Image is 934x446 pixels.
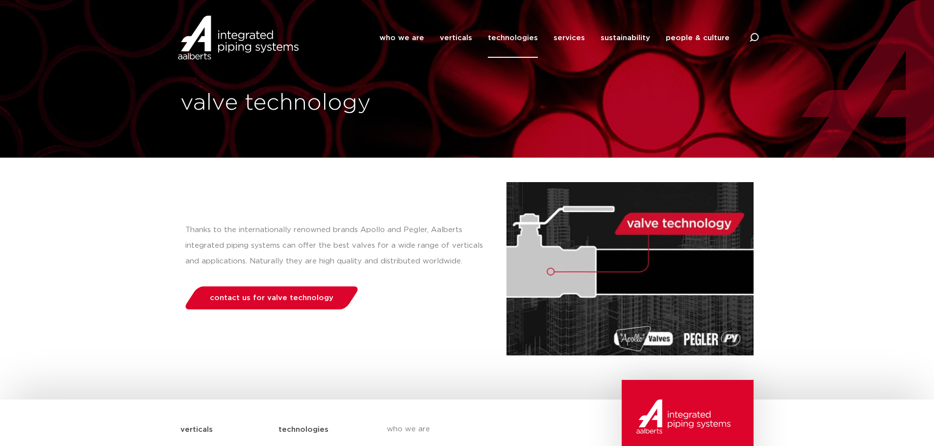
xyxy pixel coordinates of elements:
p: Thanks to the internationally renowned brands Apollo and Pegler, Aalberts integrated piping syste... [185,222,487,269]
span: contact us for valve technology [210,294,333,302]
h5: technologies [278,422,328,438]
h1: valve technology [180,88,462,119]
nav: Menu [379,18,730,58]
a: services [554,18,585,58]
a: who we are [379,18,424,58]
h5: verticals [180,422,213,438]
a: people & culture [666,18,730,58]
a: who we are [387,417,566,442]
a: sustainability [601,18,650,58]
a: technologies [488,18,538,58]
a: contact us for valve technology [182,286,360,309]
a: verticals [440,18,472,58]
